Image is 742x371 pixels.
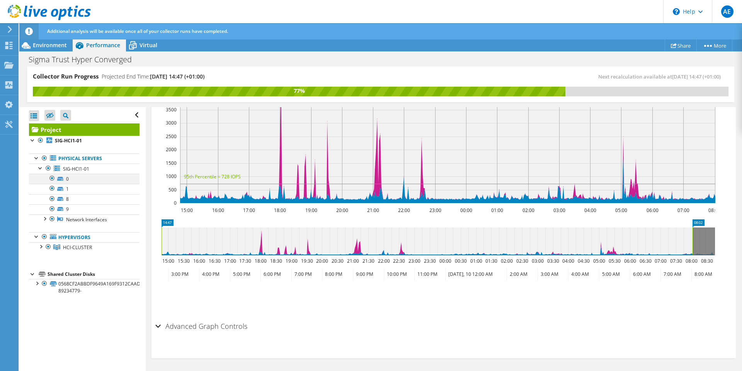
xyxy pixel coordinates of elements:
[168,186,177,193] text: 500
[562,258,574,264] text: 04:00
[593,258,605,264] text: 05:00
[166,160,177,166] text: 1500
[665,39,697,51] a: Share
[166,106,177,113] text: 3500
[673,8,680,15] svg: \n
[362,258,374,264] text: 21:30
[29,232,140,242] a: Hypervisors
[162,258,174,264] text: 15:00
[367,207,379,214] text: 21:00
[398,207,410,214] text: 22:00
[166,133,177,140] text: 2500
[166,173,177,180] text: 1000
[429,207,441,214] text: 23:00
[166,146,177,153] text: 2000
[33,87,565,95] div: 77%
[63,166,89,172] span: SIG-HCI1-01
[501,258,513,264] text: 02:00
[672,73,721,80] span: [DATE] 14:47 (+01:00)
[677,207,689,214] text: 07:00
[178,258,190,264] text: 15:30
[532,258,544,264] text: 03:00
[243,207,255,214] text: 17:00
[224,258,236,264] text: 17:00
[696,39,732,51] a: More
[316,258,328,264] text: 20:00
[29,123,140,136] a: Project
[55,137,82,144] b: SIG-HCI1-01
[470,258,482,264] text: 01:00
[615,207,627,214] text: 05:00
[102,72,204,81] h4: Projected End Time:
[378,258,390,264] text: 22:00
[47,28,228,34] span: Additional analysis will be available once all of your collector runs have completed.
[347,258,359,264] text: 21:00
[29,204,140,214] a: 9
[624,258,636,264] text: 06:00
[140,41,157,49] span: Virtual
[48,270,140,279] div: Shared Cluster Disks
[332,258,344,264] text: 20:30
[708,207,720,214] text: 08:00
[578,258,590,264] text: 04:30
[455,258,467,264] text: 00:30
[86,41,120,49] span: Performance
[274,207,286,214] text: 18:00
[640,258,652,264] text: 06:30
[553,207,565,214] text: 03:00
[33,41,67,49] span: Environment
[181,207,193,214] text: 15:00
[686,258,698,264] text: 08:00
[516,258,528,264] text: 02:30
[29,164,140,174] a: SIG-HCI1-01
[29,194,140,204] a: 8
[25,55,144,64] h1: Sigma Trust Hyper Converged
[166,120,177,126] text: 3000
[305,207,317,214] text: 19:00
[547,258,559,264] text: 03:30
[598,73,725,80] span: Next recalculation available at
[485,258,497,264] text: 01:30
[29,154,140,164] a: Physical Servers
[184,173,241,180] text: 95th Percentile = 728 IOPS
[393,258,405,264] text: 22:30
[408,258,420,264] text: 23:00
[209,258,221,264] text: 16:30
[286,258,298,264] text: 19:00
[609,258,621,264] text: 05:30
[522,207,534,214] text: 02:00
[721,5,733,18] span: AE
[647,207,659,214] text: 06:00
[174,200,177,206] text: 0
[460,207,472,214] text: 00:00
[155,318,247,334] h2: Advanced Graph Controls
[212,207,224,214] text: 16:00
[491,207,503,214] text: 01:00
[63,244,92,251] span: HCI-CLUSTER
[29,214,140,224] a: Network Interfaces
[701,258,713,264] text: 08:30
[336,207,348,214] text: 20:00
[270,258,282,264] text: 18:30
[150,73,204,80] span: [DATE] 14:47 (+01:00)
[29,279,140,296] a: 0568CF2ABBDF9649A169F9312CAAD768-89234779-
[193,258,205,264] text: 16:00
[670,258,682,264] text: 07:30
[29,174,140,184] a: 0
[439,258,451,264] text: 00:00
[239,258,251,264] text: 17:30
[255,258,267,264] text: 18:00
[29,136,140,146] a: SIG-HCI1-01
[29,184,140,194] a: 1
[655,258,667,264] text: 07:00
[584,207,596,214] text: 04:00
[301,258,313,264] text: 19:30
[424,258,436,264] text: 23:30
[29,242,140,252] a: HCI-CLUSTER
